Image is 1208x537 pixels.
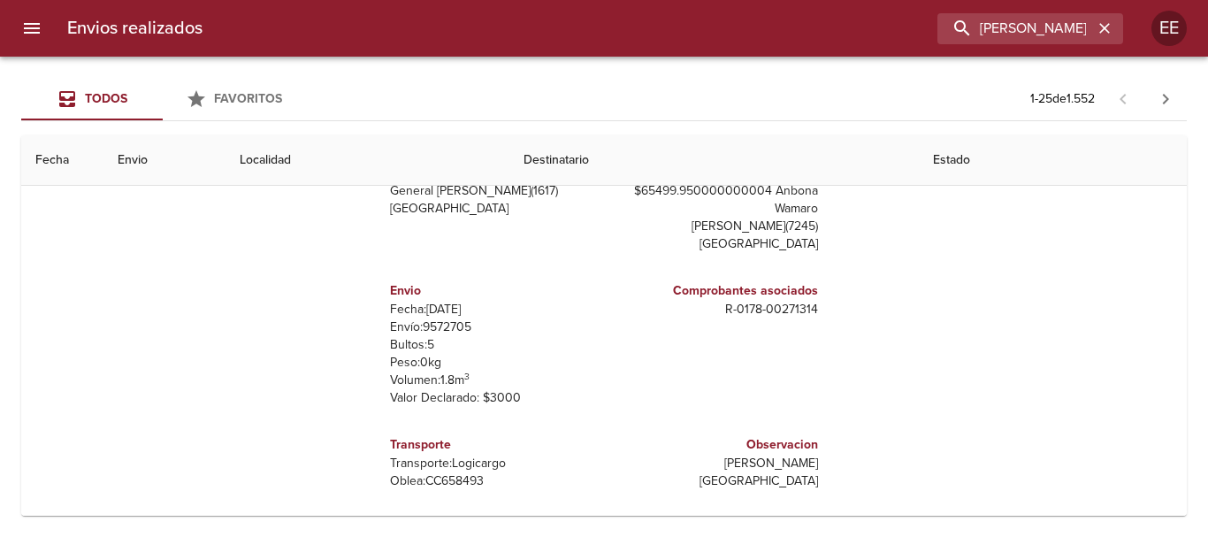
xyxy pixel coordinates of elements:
[390,372,597,389] p: Volumen: 1.8 m
[390,389,597,407] p: Valor Declarado: $ 3000
[390,318,597,336] p: Envío: 9572705
[390,182,597,200] p: General [PERSON_NAME] ( 1617 )
[611,435,818,455] h6: Observacion
[390,354,597,372] p: Peso: 0 kg
[611,235,818,253] p: [GEOGRAPHIC_DATA]
[1030,90,1095,108] p: 1 - 25 de 1.552
[390,472,597,490] p: Oblea: CC658493
[464,371,470,382] sup: 3
[937,13,1093,44] input: buscar
[611,218,818,235] p: [PERSON_NAME] ( 7245 )
[1102,89,1144,107] span: Pagina anterior
[611,165,818,218] p: [STREET_ADDRESS] Declarado $65499.950000000004 Anbona Wamaro
[21,78,304,120] div: Tabs Envios
[919,135,1187,186] th: Estado
[85,91,127,106] span: Todos
[21,135,103,186] th: Fecha
[611,455,818,490] p: [PERSON_NAME] [GEOGRAPHIC_DATA]
[67,14,203,42] h6: Envios realizados
[1144,78,1187,120] span: Pagina siguiente
[509,135,919,186] th: Destinatario
[611,301,818,318] p: R - 0178 - 00271314
[103,135,226,186] th: Envio
[226,135,509,186] th: Localidad
[214,91,282,106] span: Favoritos
[390,200,597,218] p: [GEOGRAPHIC_DATA]
[390,336,597,354] p: Bultos: 5
[390,435,597,455] h6: Transporte
[390,301,597,318] p: Fecha: [DATE]
[11,7,53,50] button: menu
[390,281,597,301] h6: Envio
[390,455,597,472] p: Transporte: Logicargo
[611,281,818,301] h6: Comprobantes asociados
[1151,11,1187,46] div: EE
